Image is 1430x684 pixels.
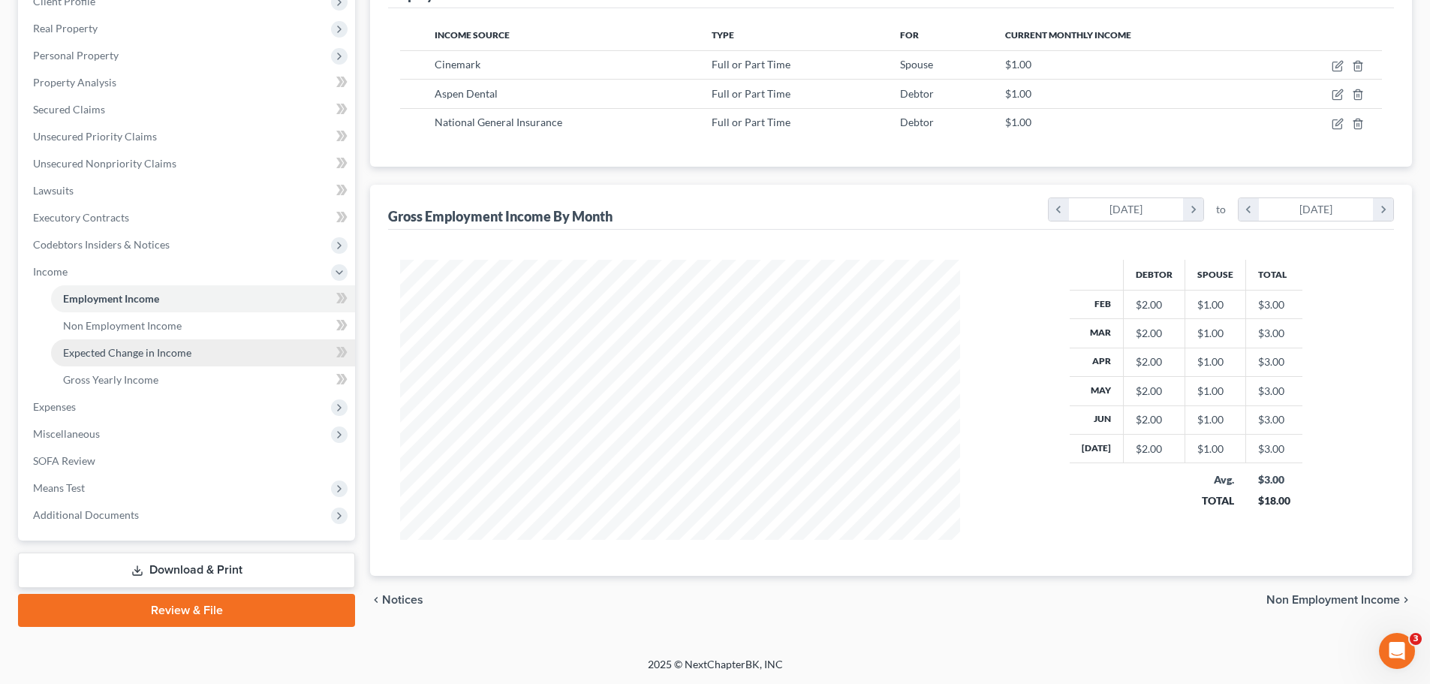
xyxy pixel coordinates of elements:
[33,427,100,440] span: Miscellaneous
[18,553,355,588] a: Download & Print
[1136,297,1173,312] div: $2.00
[712,87,790,100] span: Full or Part Time
[1070,377,1124,405] th: May
[63,373,158,386] span: Gross Yearly Income
[1197,354,1233,369] div: $1.00
[900,58,933,71] span: Spouse
[33,130,157,143] span: Unsecured Priority Claims
[1197,412,1233,427] div: $1.00
[1136,354,1173,369] div: $2.00
[33,454,95,467] span: SOFA Review
[1246,260,1302,290] th: Total
[900,29,919,41] span: For
[382,594,423,606] span: Notices
[21,96,355,123] a: Secured Claims
[712,58,790,71] span: Full or Part Time
[900,87,934,100] span: Debtor
[900,116,934,128] span: Debtor
[1197,297,1233,312] div: $1.00
[1136,441,1173,457] div: $2.00
[33,103,105,116] span: Secured Claims
[63,346,191,359] span: Expected Change in Income
[1246,319,1302,348] td: $3.00
[1239,198,1259,221] i: chevron_left
[435,29,510,41] span: Income Source
[1005,116,1031,128] span: $1.00
[21,150,355,177] a: Unsecured Nonpriority Claims
[1049,198,1069,221] i: chevron_left
[1246,348,1302,376] td: $3.00
[435,87,498,100] span: Aspen Dental
[1246,290,1302,318] td: $3.00
[51,366,355,393] a: Gross Yearly Income
[1197,326,1233,341] div: $1.00
[33,265,68,278] span: Income
[1373,198,1393,221] i: chevron_right
[33,508,139,521] span: Additional Documents
[1246,405,1302,434] td: $3.00
[1258,493,1290,508] div: $18.00
[51,285,355,312] a: Employment Income
[1136,412,1173,427] div: $2.00
[1070,319,1124,348] th: Mar
[33,184,74,197] span: Lawsuits
[33,22,98,35] span: Real Property
[51,339,355,366] a: Expected Change in Income
[1005,87,1031,100] span: $1.00
[33,400,76,413] span: Expenses
[1124,260,1185,290] th: Debtor
[1070,348,1124,376] th: Apr
[1258,472,1290,487] div: $3.00
[21,69,355,96] a: Property Analysis
[1070,405,1124,434] th: Jun
[712,116,790,128] span: Full or Part Time
[370,594,382,606] i: chevron_left
[288,657,1143,684] div: 2025 © NextChapterBK, INC
[1410,633,1422,645] span: 3
[33,481,85,494] span: Means Test
[63,292,159,305] span: Employment Income
[33,157,176,170] span: Unsecured Nonpriority Claims
[1197,441,1233,457] div: $1.00
[33,211,129,224] span: Executory Contracts
[1183,198,1203,221] i: chevron_right
[1246,377,1302,405] td: $3.00
[388,207,613,225] div: Gross Employment Income By Month
[1197,472,1234,487] div: Avg.
[1266,594,1412,606] button: Non Employment Income chevron_right
[1197,384,1233,399] div: $1.00
[1246,435,1302,463] td: $3.00
[1005,58,1031,71] span: $1.00
[33,238,170,251] span: Codebtors Insiders & Notices
[63,319,182,332] span: Non Employment Income
[1379,633,1415,669] iframe: Intercom live chat
[1070,290,1124,318] th: Feb
[21,177,355,204] a: Lawsuits
[21,123,355,150] a: Unsecured Priority Claims
[1136,384,1173,399] div: $2.00
[1266,594,1400,606] span: Non Employment Income
[370,594,423,606] button: chevron_left Notices
[1197,493,1234,508] div: TOTAL
[1259,198,1374,221] div: [DATE]
[1069,198,1184,221] div: [DATE]
[1070,435,1124,463] th: [DATE]
[712,29,734,41] span: Type
[51,312,355,339] a: Non Employment Income
[33,76,116,89] span: Property Analysis
[33,49,119,62] span: Personal Property
[435,58,480,71] span: Cinemark
[21,204,355,231] a: Executory Contracts
[1185,260,1246,290] th: Spouse
[1216,202,1226,217] span: to
[21,447,355,475] a: SOFA Review
[1005,29,1131,41] span: Current Monthly Income
[435,116,562,128] span: National General Insurance
[1136,326,1173,341] div: $2.00
[18,594,355,627] a: Review & File
[1400,594,1412,606] i: chevron_right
